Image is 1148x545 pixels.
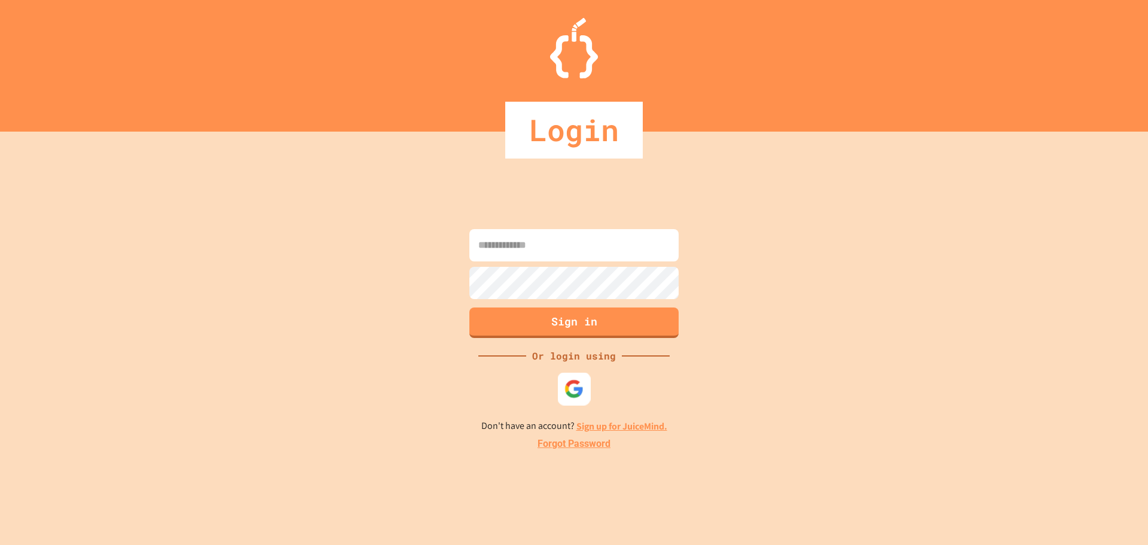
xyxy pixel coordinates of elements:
[576,420,667,433] a: Sign up for JuiceMind.
[538,437,610,451] a: Forgot Password
[526,349,622,363] div: Or login using
[550,18,598,78] img: Logo.svg
[481,419,667,434] p: Don't have an account?
[564,379,584,398] img: google-icon.svg
[469,307,679,338] button: Sign in
[505,102,643,159] div: Login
